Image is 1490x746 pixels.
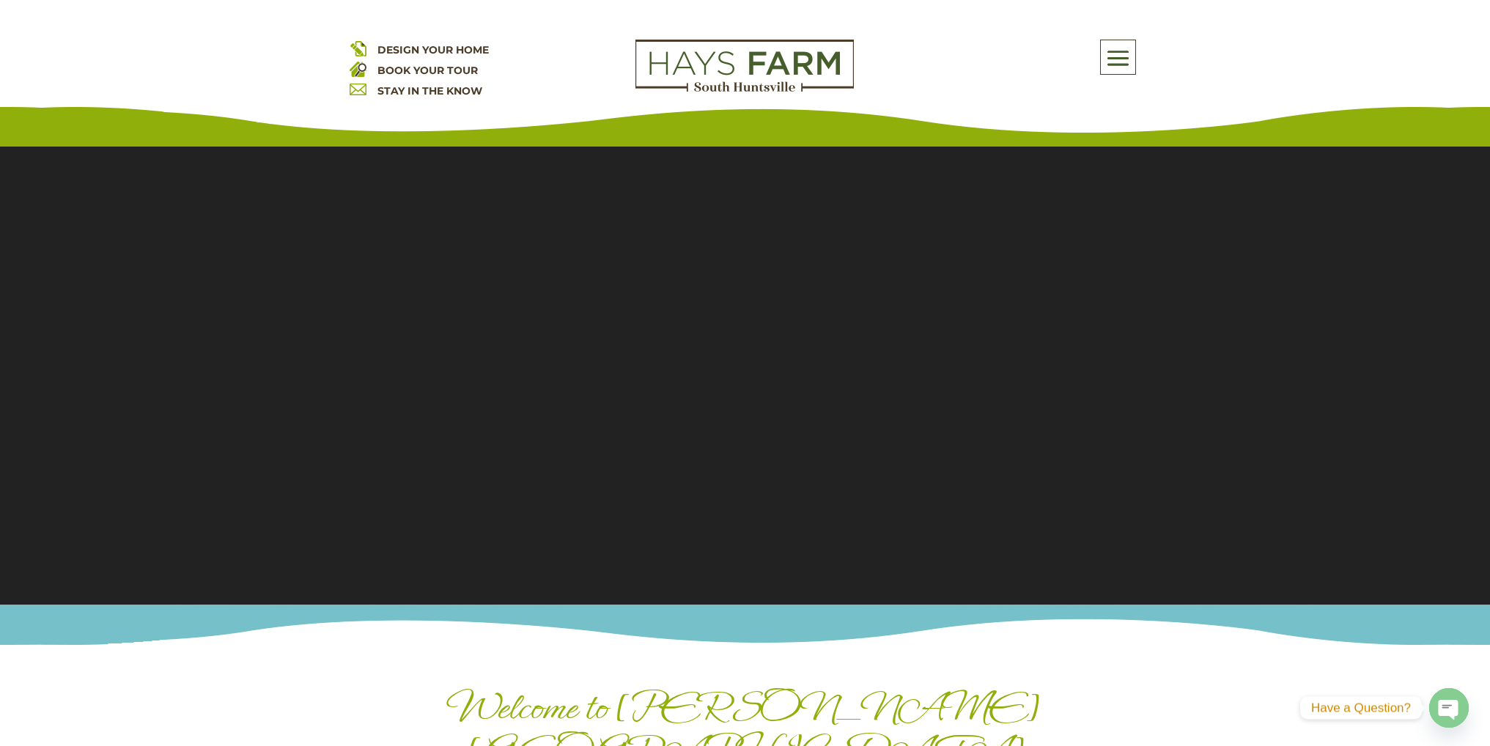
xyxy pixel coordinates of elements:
img: Logo [635,40,854,92]
img: book your home tour [350,60,366,77]
a: STAY IN THE KNOW [377,84,482,97]
a: hays farm homes huntsville development [635,82,854,95]
a: BOOK YOUR TOUR [377,64,478,77]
